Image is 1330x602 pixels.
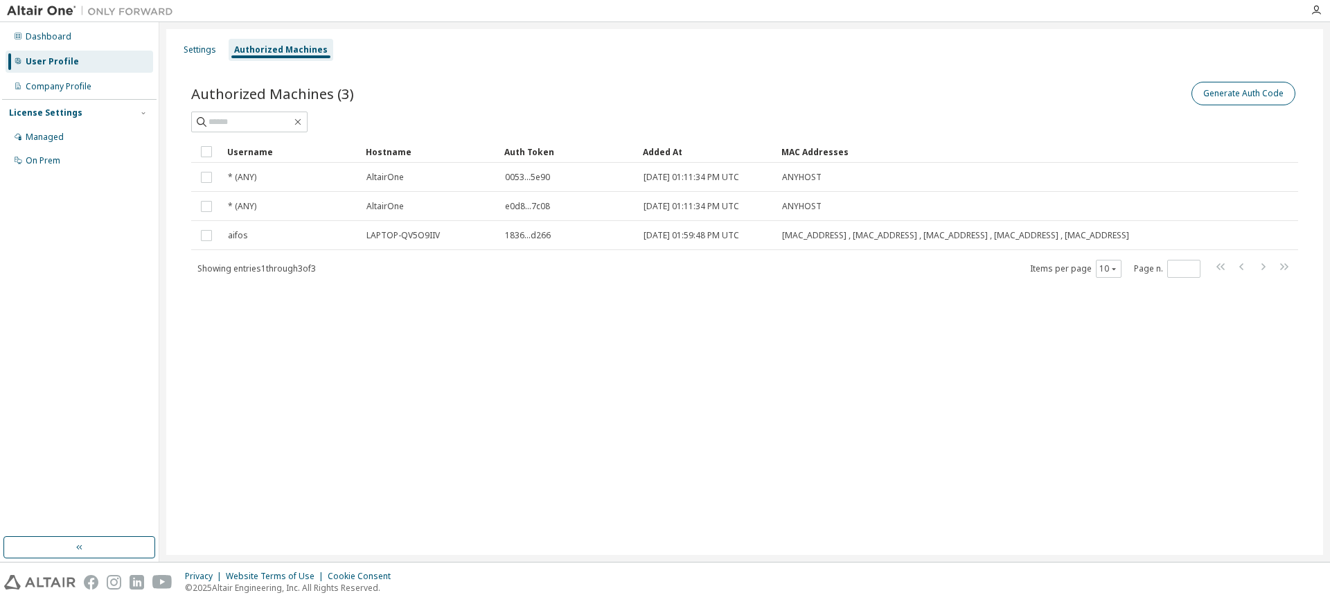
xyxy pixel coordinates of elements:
[782,172,822,183] span: ANYHOST
[366,230,440,241] span: LAPTOP-QV5O9IIV
[26,31,71,42] div: Dashboard
[328,571,399,582] div: Cookie Consent
[197,263,316,274] span: Showing entries 1 through 3 of 3
[184,44,216,55] div: Settings
[9,107,82,118] div: License Settings
[505,172,550,183] span: 0053...5e90
[26,56,79,67] div: User Profile
[366,172,404,183] span: AltairOne
[1191,82,1295,105] button: Generate Auth Code
[228,201,256,212] span: * (ANY)
[227,141,355,163] div: Username
[7,4,180,18] img: Altair One
[4,575,76,590] img: altair_logo.svg
[505,230,551,241] span: 1836...d266
[107,575,121,590] img: instagram.svg
[644,172,739,183] span: [DATE] 01:11:34 PM UTC
[228,172,256,183] span: * (ANY)
[643,141,770,163] div: Added At
[644,201,739,212] span: [DATE] 01:11:34 PM UTC
[781,141,1153,163] div: MAC Addresses
[84,575,98,590] img: facebook.svg
[191,84,354,103] span: Authorized Machines (3)
[26,132,64,143] div: Managed
[366,201,404,212] span: AltairOne
[366,141,493,163] div: Hostname
[644,230,739,241] span: [DATE] 01:59:48 PM UTC
[1099,263,1118,274] button: 10
[185,571,226,582] div: Privacy
[228,230,248,241] span: aifos
[226,571,328,582] div: Website Terms of Use
[782,230,1129,241] span: [MAC_ADDRESS] , [MAC_ADDRESS] , [MAC_ADDRESS] , [MAC_ADDRESS] , [MAC_ADDRESS]
[234,44,328,55] div: Authorized Machines
[505,201,550,212] span: e0d8...7c08
[26,81,91,92] div: Company Profile
[130,575,144,590] img: linkedin.svg
[1134,260,1200,278] span: Page n.
[152,575,172,590] img: youtube.svg
[782,201,822,212] span: ANYHOST
[504,141,632,163] div: Auth Token
[1030,260,1121,278] span: Items per page
[26,155,60,166] div: On Prem
[185,582,399,594] p: © 2025 Altair Engineering, Inc. All Rights Reserved.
